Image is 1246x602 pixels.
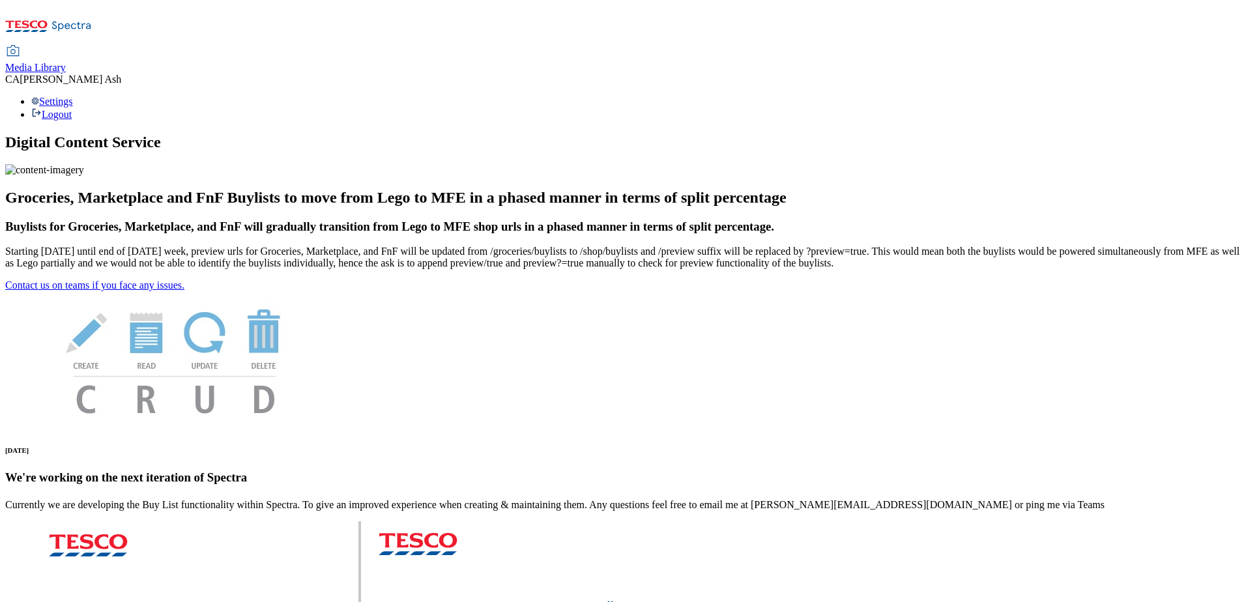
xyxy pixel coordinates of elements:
h3: Buylists for Groceries, Marketplace, and FnF will gradually transition from Lego to MFE shop urls... [5,220,1241,234]
a: Media Library [5,46,66,74]
p: Starting [DATE] until end of [DATE] week, preview urls for Groceries, Marketplace, and FnF will b... [5,246,1241,269]
h6: [DATE] [5,446,1241,454]
h1: Digital Content Service [5,134,1241,151]
span: [PERSON_NAME] Ash [20,74,121,85]
img: News Image [5,291,344,427]
p: Currently we are developing the Buy List functionality within Spectra. To give an improved experi... [5,499,1241,511]
span: CA [5,74,20,85]
a: Settings [31,96,73,107]
img: content-imagery [5,164,84,176]
span: Media Library [5,62,66,73]
h3: We're working on the next iteration of Spectra [5,470,1241,485]
a: Contact us on teams if you face any issues. [5,279,184,291]
a: Logout [31,109,72,120]
h2: Groceries, Marketplace and FnF Buylists to move from Lego to MFE in a phased manner in terms of s... [5,189,1241,207]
